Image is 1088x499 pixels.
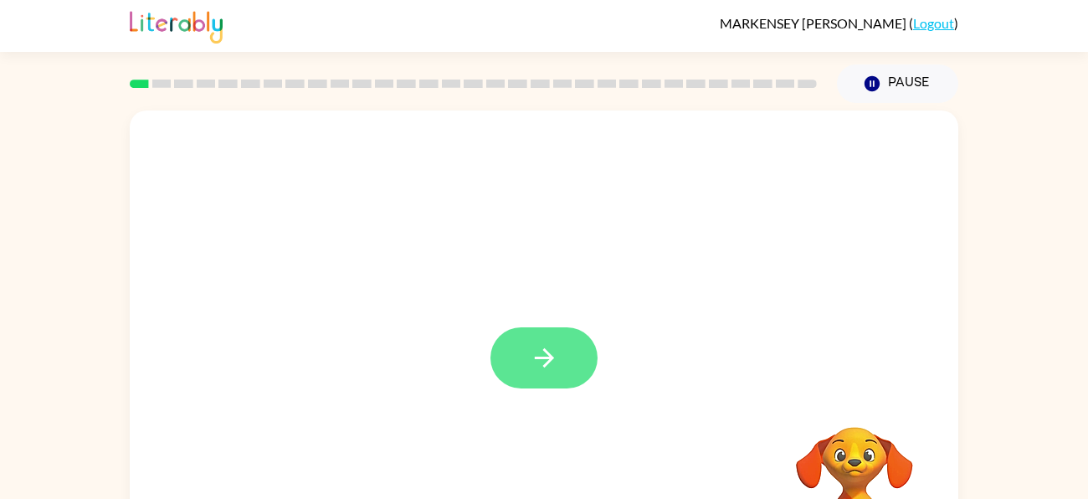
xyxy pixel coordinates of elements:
span: MARKENSEY [PERSON_NAME] [720,15,909,31]
img: Literably [130,7,223,44]
button: Pause [837,64,958,103]
div: ( ) [720,15,958,31]
a: Logout [913,15,954,31]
